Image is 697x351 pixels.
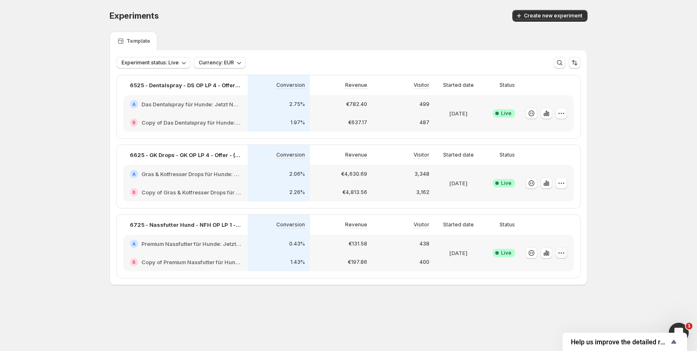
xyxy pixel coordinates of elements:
[130,221,241,229] p: 6725 - Nassfutter Hund - NFH OP LP 1 - Offer - Standard vs. CFO
[141,118,241,127] h2: Copy of Das Dentalspray für Hunde: Jetzt Neukunden Deal sichern!-v1
[289,171,305,177] p: 2.06%
[501,250,512,256] span: Live
[276,152,305,158] p: Conversion
[289,189,305,196] p: 2.26%
[132,120,136,125] h2: B
[141,100,241,108] h2: Das Dentalspray für Hunde: Jetzt Neukunden Deal sichern!-v1
[345,152,367,158] p: Revenue
[419,241,429,247] p: 438
[132,241,136,246] h2: A
[449,179,468,187] p: [DATE]
[500,221,515,228] p: Status
[669,323,689,343] iframe: Intercom live chat
[132,260,136,265] h2: B
[569,57,580,69] button: Sort the results
[345,82,367,88] p: Revenue
[414,82,429,88] p: Visitor
[110,11,159,21] span: Experiments
[443,152,474,158] p: Started date
[132,190,136,195] h2: B
[130,151,241,159] p: 6625 - GK Drops - GK OP LP 4 - Offer - (1,3,6) vs. (1,3 für 2,6)
[500,152,515,158] p: Status
[500,82,515,88] p: Status
[289,241,305,247] p: 0.43%
[346,101,367,108] p: €782.40
[194,57,246,69] button: Currency: EUR
[276,221,305,228] p: Conversion
[449,109,468,118] p: [DATE]
[416,189,429,196] p: 3,162
[141,240,241,248] h2: Premium Nassfutter für Hunde: Jetzt Neukunden Deal sichern!
[199,59,234,66] span: Currency: EUR
[512,10,587,22] button: Create new experiment
[414,152,429,158] p: Visitor
[141,258,241,266] h2: Copy of Premium Nassfutter für Hunde: Jetzt Neukunden Deal sichern!
[290,119,305,126] p: 1.97%
[132,172,136,177] h2: A
[345,221,367,228] p: Revenue
[348,259,367,265] p: €197.86
[501,110,512,117] span: Live
[524,12,582,19] span: Create new experiment
[141,170,241,178] h2: Gras & Kotfresser Drops für Hunde: Jetzt Neukunden Deal sichern!-v1
[276,82,305,88] p: Conversion
[443,82,474,88] p: Started date
[348,119,367,126] p: €637.17
[414,171,429,177] p: 3,348
[141,188,241,196] h2: Copy of Gras & Kotfresser Drops für Hunde: Jetzt Neukunden Deal sichern!-v1
[342,189,367,196] p: €4,813.56
[571,337,679,347] button: Show survey - Help us improve the detailed report for A/B campaigns
[419,119,429,126] p: 487
[290,259,305,265] p: 1.43%
[117,57,190,69] button: Experiment status: Live
[127,38,150,44] p: Template
[501,180,512,187] span: Live
[443,221,474,228] p: Started date
[341,171,367,177] p: €4,630.69
[449,249,468,257] p: [DATE]
[132,102,136,107] h2: A
[289,101,305,108] p: 2.75%
[419,259,429,265] p: 400
[130,81,241,89] p: 6525 - Dentalspray - DS OP LP 4 - Offer - (1,3,6) vs. (1,3 für 2,6)
[419,101,429,108] p: 499
[348,241,367,247] p: €131.58
[414,221,429,228] p: Visitor
[571,338,669,346] span: Help us improve the detailed report for A/B campaigns
[686,323,692,329] span: 1
[122,59,179,66] span: Experiment status: Live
